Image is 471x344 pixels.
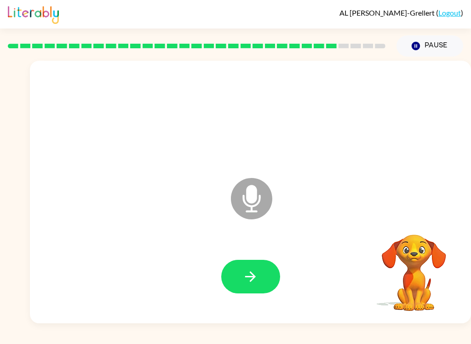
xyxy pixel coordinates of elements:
[396,35,463,57] button: Pause
[339,8,463,17] div: ( )
[368,220,460,312] video: Your browser must support playing .mp4 files to use Literably. Please try using another browser.
[438,8,461,17] a: Logout
[339,8,436,17] span: AL [PERSON_NAME]-Grellert
[8,4,59,24] img: Literably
